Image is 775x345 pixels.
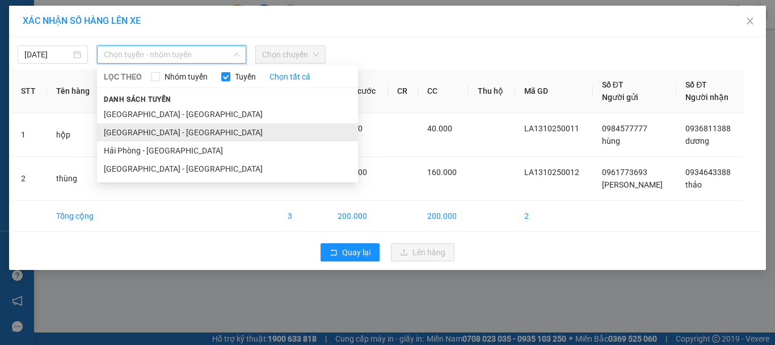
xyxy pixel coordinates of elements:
[262,46,319,63] span: Chọn chuyến
[269,70,310,83] a: Chọn tất cả
[97,94,178,105] span: Danh sách tuyến
[515,201,593,232] td: 2
[524,168,579,177] span: LA1310250012
[524,124,579,133] span: LA1310250011
[602,136,620,146] span: hùng
[97,123,358,142] li: [GEOGRAPHIC_DATA] - [GEOGRAPHIC_DATA]
[685,80,707,89] span: Số ĐT
[330,248,338,257] span: rollback
[279,201,328,232] td: 3
[97,105,358,123] li: [GEOGRAPHIC_DATA] - [GEOGRAPHIC_DATA]
[685,168,731,177] span: 0934643388
[602,168,647,177] span: 0961773693
[321,243,380,261] button: rollbackQuay lại
[515,69,593,113] th: Mã GD
[602,180,663,189] span: [PERSON_NAME]
[427,168,457,177] span: 160.000
[104,70,142,83] span: LỌC THEO
[602,93,638,102] span: Người gửi
[47,201,106,232] td: Tổng cộng
[745,16,755,26] span: close
[230,70,260,83] span: Tuyến
[685,124,731,133] span: 0936811388
[418,69,469,113] th: CC
[685,136,709,146] span: dương
[328,201,388,232] td: 200.000
[47,69,106,113] th: Tên hàng
[233,51,240,58] span: down
[160,70,212,83] span: Nhóm tuyến
[12,113,47,157] td: 1
[97,160,358,178] li: [GEOGRAPHIC_DATA] - [GEOGRAPHIC_DATA]
[602,80,624,89] span: Số ĐT
[391,243,454,261] button: uploadLên hàng
[427,124,452,133] span: 40.000
[47,113,106,157] td: hộp
[734,6,766,38] button: Close
[388,69,418,113] th: CR
[12,157,47,201] td: 2
[342,246,370,259] span: Quay lại
[328,69,388,113] th: Tổng cước
[24,48,71,61] input: 14/10/2025
[685,180,702,189] span: thảo
[47,157,106,201] td: thùng
[12,69,47,113] th: STT
[685,93,728,102] span: Người nhận
[104,46,239,63] span: Chọn tuyến - nhóm tuyến
[97,142,358,160] li: Hải Phòng - [GEOGRAPHIC_DATA]
[602,124,647,133] span: 0984577777
[418,201,469,232] td: 200.000
[469,69,515,113] th: Thu hộ
[23,15,141,26] span: XÁC NHẬN SỐ HÀNG LÊN XE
